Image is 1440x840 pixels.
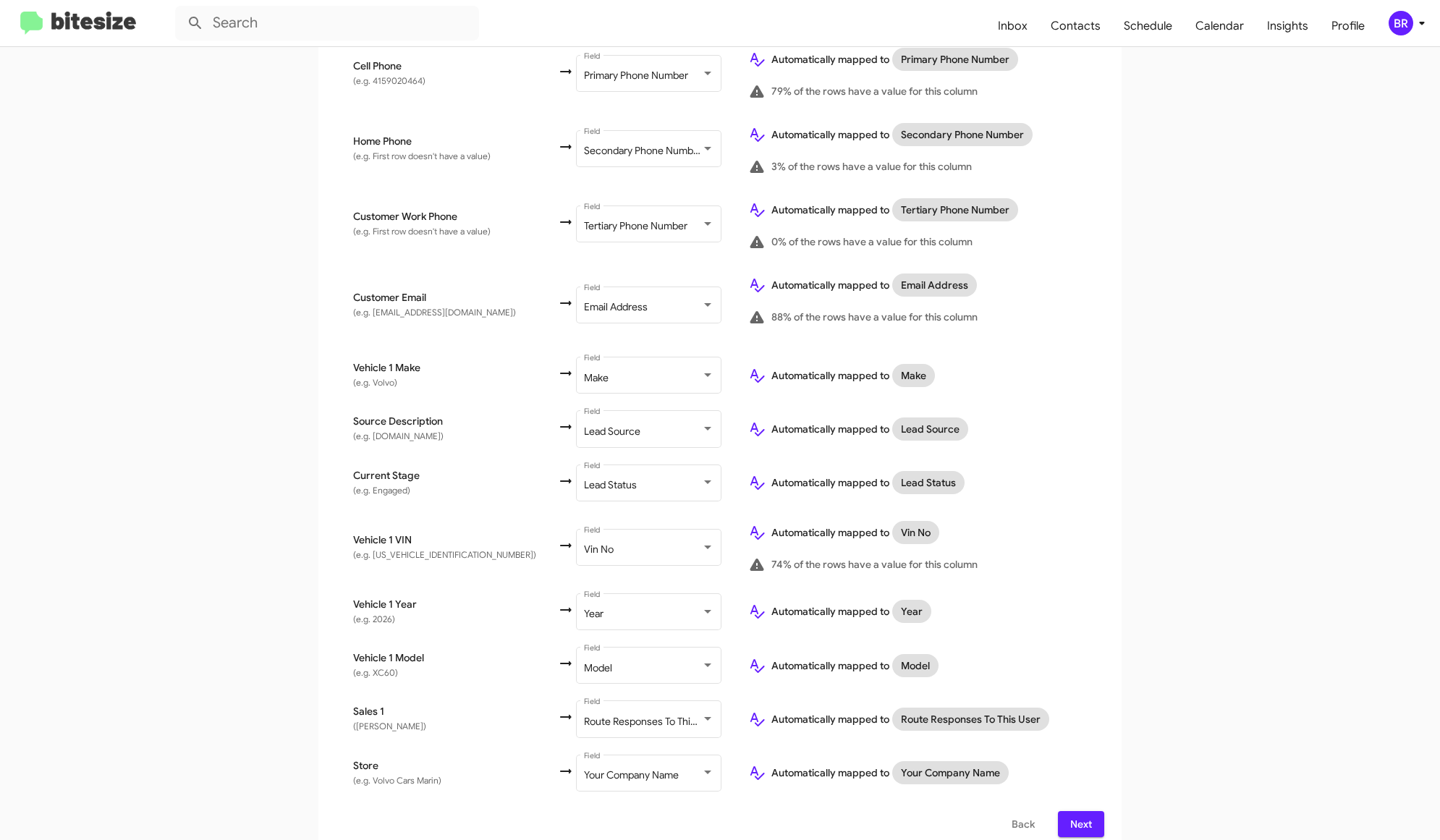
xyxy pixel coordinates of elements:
mat-chip: Lead Source [892,417,968,441]
mat-chip: Tertiary Phone Number [892,198,1018,221]
a: Calendar [1184,5,1255,47]
span: Store [353,758,557,773]
span: Primary Phone Number [584,69,688,82]
div: 0% of the rows have a value for this column [748,233,1087,250]
span: (e.g. XC60) [353,667,398,678]
span: Back [1012,811,1035,837]
span: (e.g. Volvo Cars Marin) [353,775,441,786]
div: BR [1389,11,1413,35]
span: Next [1070,811,1093,837]
span: Year [584,607,603,620]
span: Route Responses To This User [584,715,719,728]
span: Make [584,371,609,384]
div: Automatically mapped to [748,123,1087,146]
span: (e.g. First row doesn't have a value) [353,150,491,161]
mat-chip: Lead Status [892,471,965,494]
span: (e.g. Volvo) [353,377,397,388]
span: Vehicle 1 VIN [353,533,557,547]
span: ([PERSON_NAME]) [353,721,426,731]
div: Automatically mapped to [748,417,1087,441]
span: Model [584,661,612,674]
span: (e.g. [EMAIL_ADDRESS][DOMAIN_NAME]) [353,307,516,318]
span: Your Company Name [584,768,679,781]
mat-chip: Route Responses To This User [892,708,1049,731]
span: Customer Email [353,290,557,305]
span: (e.g. 2026) [353,614,395,624]
span: Cell Phone [353,59,557,73]
a: Insights [1255,5,1320,47]
div: Automatically mapped to [748,708,1087,731]
button: Back [1000,811,1046,837]
span: Secondary Phone Number [584,144,703,157]
div: Automatically mapped to [748,521,1087,544]
div: Automatically mapped to [748,198,1087,221]
div: Automatically mapped to [748,654,1087,677]
button: BR [1376,11,1424,35]
span: (e.g. First row doesn't have a value) [353,226,491,237]
span: (e.g. [US_VEHICLE_IDENTIFICATION_NUMBER]) [353,549,536,560]
mat-chip: Email Address [892,273,977,297]
a: Schedule [1112,5,1184,47]
span: Current Stage [353,468,557,483]
div: 88% of the rows have a value for this column [748,308,1087,326]
div: Automatically mapped to [748,761,1087,784]
mat-chip: Vin No [892,521,939,544]
div: Automatically mapped to [748,600,1087,623]
span: Lead Status [584,478,637,491]
span: Tertiary Phone Number [584,219,687,232]
a: Contacts [1039,5,1112,47]
mat-chip: Year [892,600,931,623]
div: 3% of the rows have a value for this column [748,158,1087,175]
span: Sales 1 [353,704,557,718]
span: Vehicle 1 Model [353,650,557,665]
span: Vehicle 1 Year [353,597,557,611]
span: Vehicle 1 Make [353,360,557,375]
span: Source Description [353,414,557,428]
button: Next [1058,811,1104,837]
div: Automatically mapped to [748,48,1087,71]
span: (e.g. [DOMAIN_NAME]) [353,430,444,441]
span: (e.g. Engaged) [353,485,410,496]
mat-chip: Primary Phone Number [892,48,1018,71]
span: Home Phone [353,134,557,148]
div: Automatically mapped to [748,364,1087,387]
mat-chip: Make [892,364,935,387]
span: (e.g. 4159020464) [353,75,425,86]
span: Vin No [584,543,614,556]
span: Customer Work Phone [353,209,557,224]
span: Lead Source [584,425,640,438]
div: Automatically mapped to [748,471,1087,494]
a: Inbox [986,5,1039,47]
mat-chip: Your Company Name [892,761,1009,784]
span: Email Address [584,300,648,313]
mat-chip: Model [892,654,939,677]
div: 79% of the rows have a value for this column [748,82,1087,100]
div: 74% of the rows have a value for this column [748,556,1087,573]
input: Search [175,6,479,41]
div: Automatically mapped to [748,273,1087,297]
mat-chip: Secondary Phone Number [892,123,1033,146]
a: Profile [1320,5,1376,47]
